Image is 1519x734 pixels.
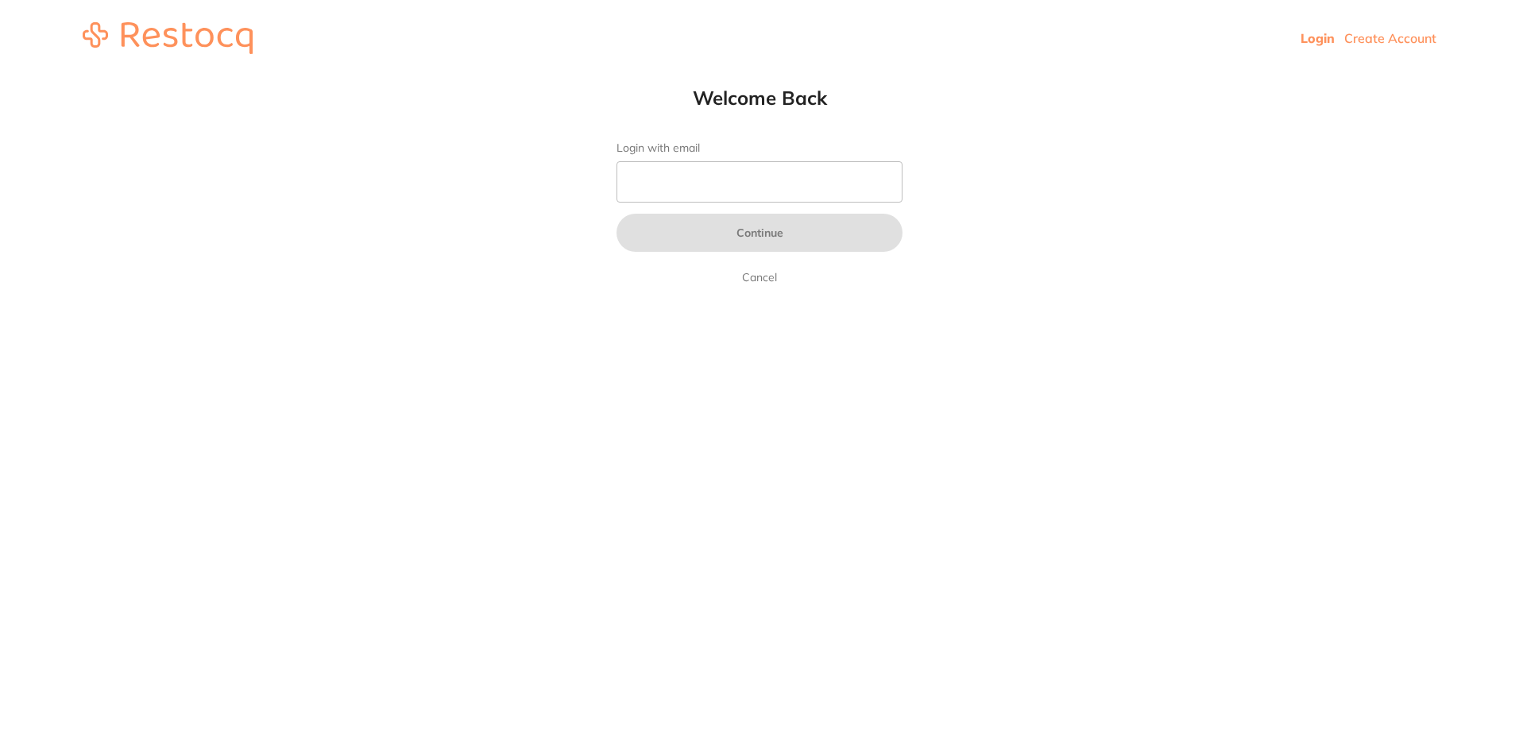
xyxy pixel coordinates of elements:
[616,214,903,252] button: Continue
[83,22,253,54] img: restocq_logo.svg
[1344,30,1436,46] a: Create Account
[616,141,903,155] label: Login with email
[739,268,780,287] a: Cancel
[585,86,934,110] h1: Welcome Back
[1301,30,1335,46] a: Login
